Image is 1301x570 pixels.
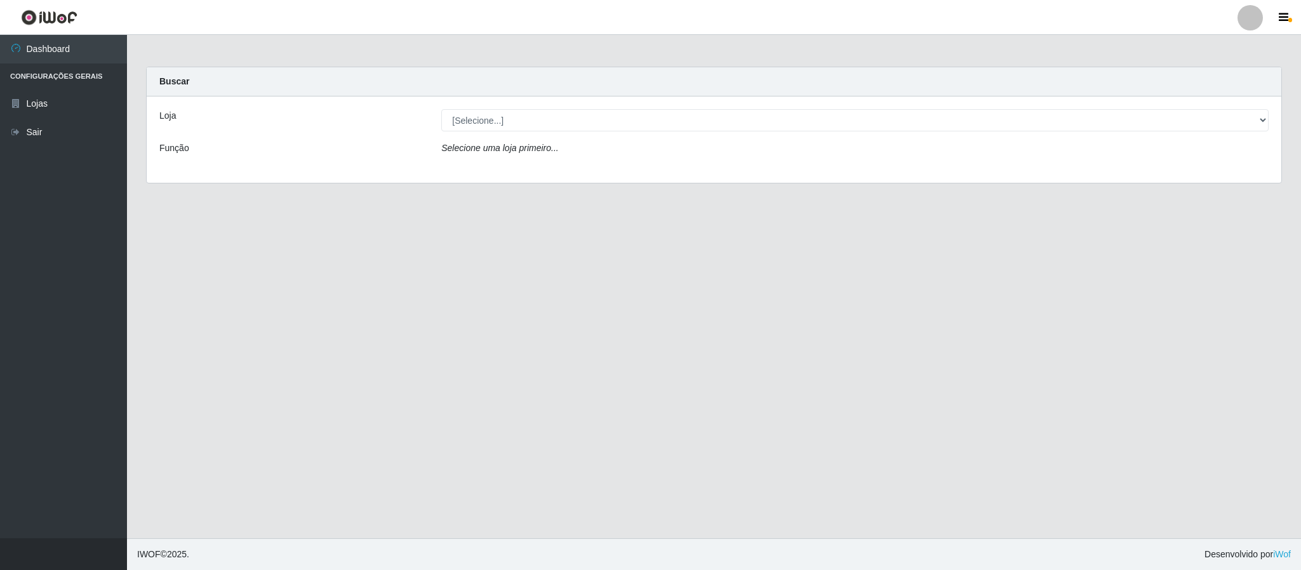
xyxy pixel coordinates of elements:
[441,143,558,153] i: Selecione uma loja primeiro...
[159,142,189,155] label: Função
[21,10,77,25] img: CoreUI Logo
[1204,548,1291,561] span: Desenvolvido por
[137,548,189,561] span: © 2025 .
[159,109,176,123] label: Loja
[137,549,161,559] span: IWOF
[1273,549,1291,559] a: iWof
[159,76,189,86] strong: Buscar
